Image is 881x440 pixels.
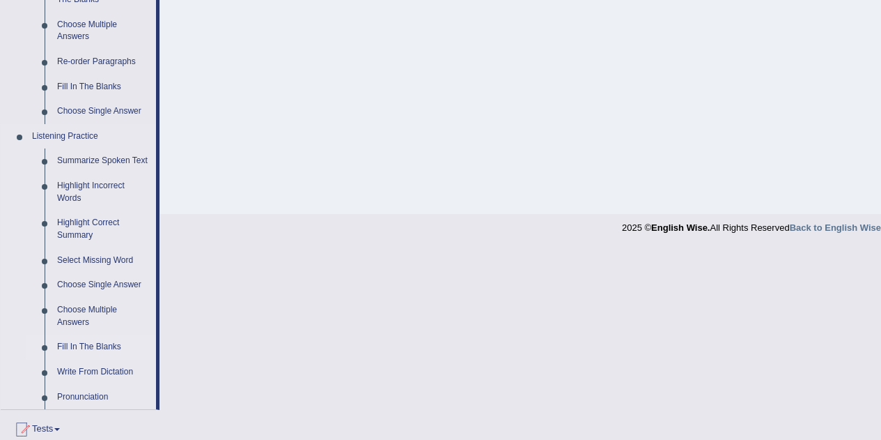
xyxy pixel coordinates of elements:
a: Choose Single Answer [51,273,156,298]
a: Listening Practice [26,124,156,149]
a: Summarize Spoken Text [51,149,156,174]
a: Back to English Wise [790,222,881,233]
a: Re-order Paragraphs [51,50,156,75]
a: Choose Multiple Answers [51,13,156,50]
a: Highlight Correct Summary [51,211,156,248]
a: Write From Dictation [51,360,156,385]
a: Choose Multiple Answers [51,298,156,335]
a: Select Missing Word [51,248,156,273]
strong: English Wise. [651,222,710,233]
a: Choose Single Answer [51,99,156,124]
a: Fill In The Blanks [51,75,156,100]
a: Highlight Incorrect Words [51,174,156,211]
div: 2025 © All Rights Reserved [622,214,881,234]
a: Pronunciation [51,385,156,410]
a: Fill In The Blanks [51,335,156,360]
